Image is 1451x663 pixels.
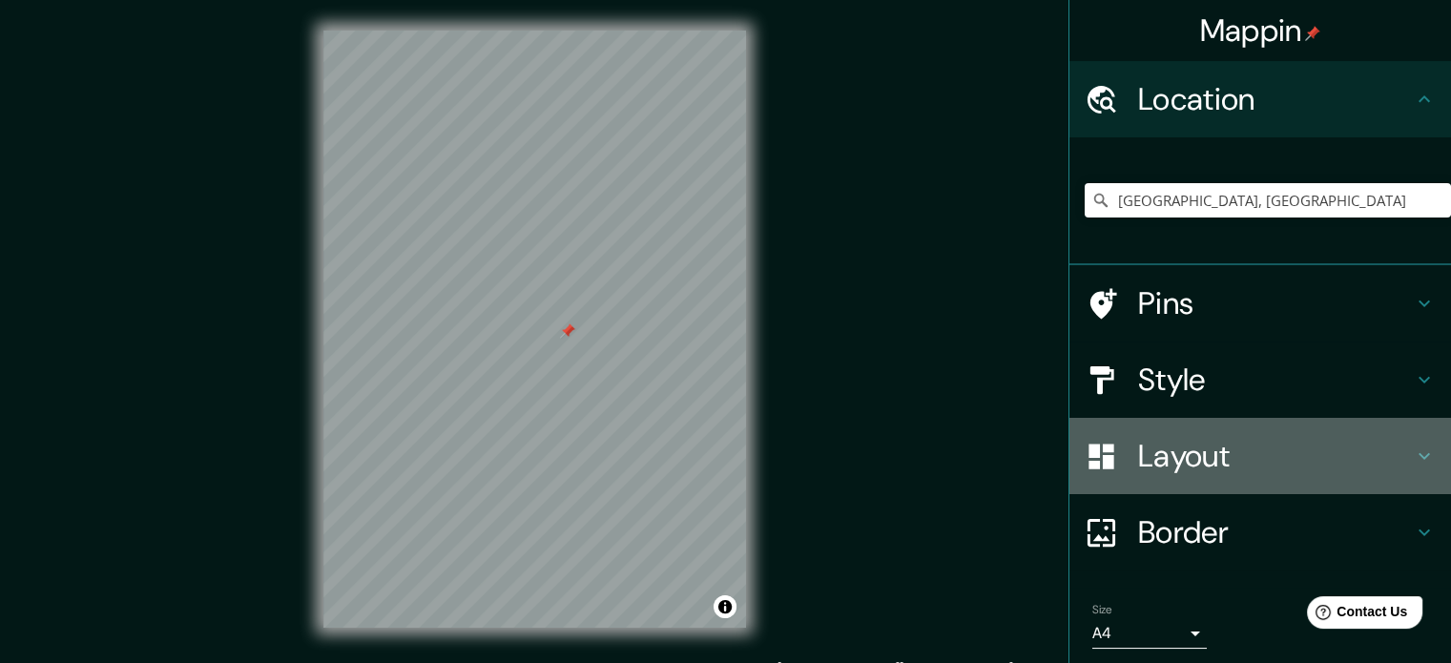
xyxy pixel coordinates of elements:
h4: Mappin [1200,11,1321,50]
button: Toggle attribution [714,595,736,618]
div: Pins [1069,265,1451,342]
h4: Border [1138,513,1413,551]
div: A4 [1092,618,1207,649]
h4: Layout [1138,437,1413,475]
h4: Style [1138,361,1413,399]
img: pin-icon.png [1305,26,1320,41]
h4: Location [1138,80,1413,118]
h4: Pins [1138,284,1413,322]
div: Location [1069,61,1451,137]
label: Size [1092,602,1112,618]
div: Layout [1069,418,1451,494]
div: Style [1069,342,1451,418]
input: Pick your city or area [1085,183,1451,218]
div: Border [1069,494,1451,570]
iframe: Help widget launcher [1281,589,1430,642]
canvas: Map [323,31,746,628]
